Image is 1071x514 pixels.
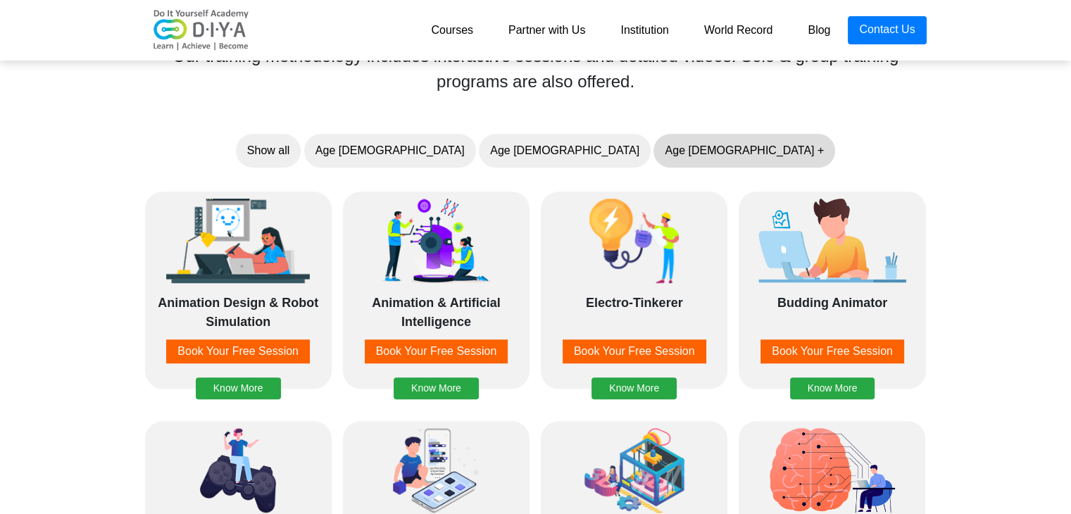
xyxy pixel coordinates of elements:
button: Know More [790,377,875,399]
a: World Record [687,16,791,44]
a: Know More [394,365,479,377]
button: Book Your Free Session [760,339,904,363]
button: Age [DEMOGRAPHIC_DATA] [479,134,651,168]
a: Book Your Free Session [152,339,325,363]
div: Electro-Tinkerer [548,294,720,329]
button: Age [DEMOGRAPHIC_DATA] [304,134,476,168]
div: Our training methodology includes interactive sessions and detailed videos. Solo & group training... [139,44,932,94]
button: Book Your Free Session [166,339,310,363]
button: Book Your Free Session [365,339,508,363]
button: Know More [394,377,479,399]
a: Blog [790,16,848,44]
a: Book Your Free Session [746,339,918,363]
img: logo-v2.png [145,9,258,51]
button: Age [DEMOGRAPHIC_DATA] + [653,134,835,168]
button: Know More [591,377,677,399]
a: Contact Us [848,16,926,44]
a: Courses [413,16,491,44]
a: Book Your Free Session [548,339,720,363]
button: Know More [196,377,281,399]
a: Partner with Us [491,16,603,44]
button: Book Your Free Session [563,339,706,363]
div: Animation Design & Robot Simulation [152,294,325,329]
div: Animation & Artificial Intelligence [350,294,522,329]
a: Know More [591,365,677,377]
a: Know More [196,365,281,377]
div: Budding Animator [746,294,918,329]
a: Institution [603,16,686,44]
button: Show all [236,134,301,168]
a: Know More [790,365,875,377]
a: Book Your Free Session [350,339,522,363]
